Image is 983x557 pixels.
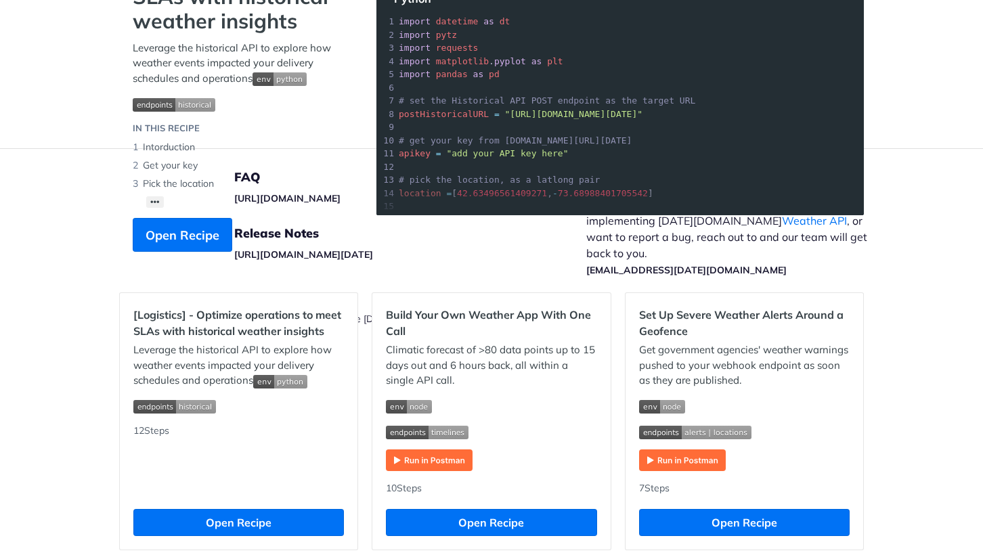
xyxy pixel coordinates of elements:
a: Expand image [386,453,473,466]
div: IN THIS RECIPE [133,122,200,135]
li: Intorduction [133,138,349,156]
img: endpoint [386,426,468,439]
div: 7 Steps [639,481,850,495]
button: Open Recipe [133,218,232,252]
h2: Set Up Severe Weather Alerts Around a Geofence [639,307,850,339]
span: Expand image [133,399,344,414]
img: env [253,375,307,388]
img: endpoint [133,400,216,414]
span: Expand image [639,399,850,414]
span: Expand image [253,374,307,386]
a: Expand image [639,453,726,466]
button: Open Recipe [386,509,596,536]
span: Expand image [639,424,850,439]
img: endpoint [133,98,215,112]
button: ••• [146,196,164,208]
p: Get government agencies' weather warnings pushed to your webhook endpoint as soon as they are pub... [639,342,850,388]
span: ••• [150,197,160,207]
img: Run in Postman [639,449,726,471]
img: endpoint [639,426,751,439]
span: Expand image [253,72,307,85]
img: env [639,400,685,414]
span: Open Recipe [146,226,219,244]
img: env [253,72,307,86]
img: Run in Postman [386,449,473,471]
li: Get your key [133,156,349,175]
h2: [Logistics] - Optimize operations to meet SLAs with historical weather insights [133,307,344,339]
div: 12 Steps [133,424,344,495]
h2: Build Your Own Weather App With One Call [386,307,596,339]
img: env [386,400,432,414]
span: Leverage the historical API to explore how weather events impacted your delivery schedules and op... [133,343,332,386]
span: Expand image [386,399,596,414]
button: Open Recipe [639,509,850,536]
div: 10 Steps [386,481,596,495]
li: Pick the location [133,175,349,193]
span: Expand image [386,424,596,439]
button: Open Recipe [133,509,344,536]
span: Leverage the historical API to explore how weather events impacted your delivery schedules and op... [133,41,331,85]
p: Climatic forecast of >80 data points up to 15 days out and 6 hours back, all within a single API ... [386,342,596,388]
span: Expand image [133,96,349,112]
